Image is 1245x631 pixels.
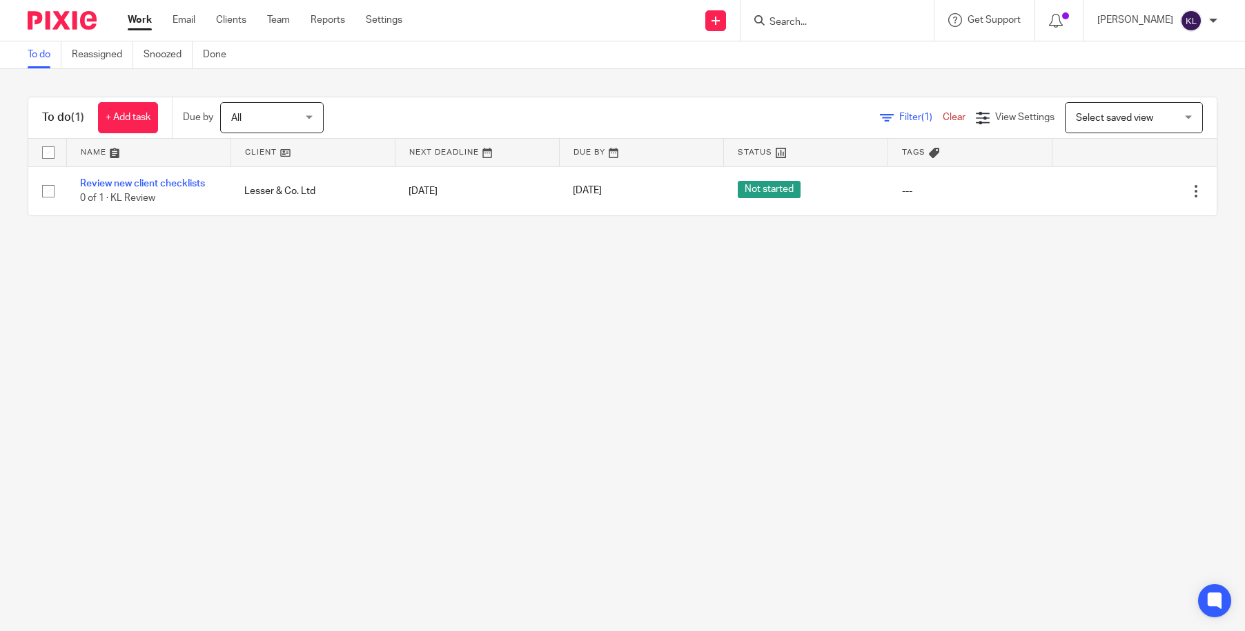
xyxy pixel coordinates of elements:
p: Due by [183,110,213,124]
span: (1) [71,112,84,123]
div: --- [902,184,1039,198]
span: Select saved view [1076,113,1153,123]
a: Work [128,13,152,27]
img: Pixie [28,11,97,30]
span: View Settings [995,113,1055,122]
a: Reports [311,13,345,27]
a: Reassigned [72,41,133,68]
a: Clear [943,113,965,122]
p: [PERSON_NAME] [1097,13,1173,27]
a: Snoozed [144,41,193,68]
a: Settings [366,13,402,27]
span: All [231,113,242,123]
td: [DATE] [395,166,559,215]
a: Clients [216,13,246,27]
span: Not started [738,181,801,198]
span: [DATE] [573,186,602,196]
h1: To do [42,110,84,125]
a: To do [28,41,61,68]
span: Tags [902,148,925,156]
td: Lesser & Co. Ltd [231,166,395,215]
span: Filter [899,113,943,122]
span: (1) [921,113,932,122]
input: Search [768,17,892,29]
img: svg%3E [1180,10,1202,32]
a: Done [203,41,237,68]
a: + Add task [98,102,158,133]
a: Review new client checklists [80,179,205,188]
a: Team [267,13,290,27]
a: Email [173,13,195,27]
span: 0 of 1 · KL Review [80,193,155,203]
span: Get Support [968,15,1021,25]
